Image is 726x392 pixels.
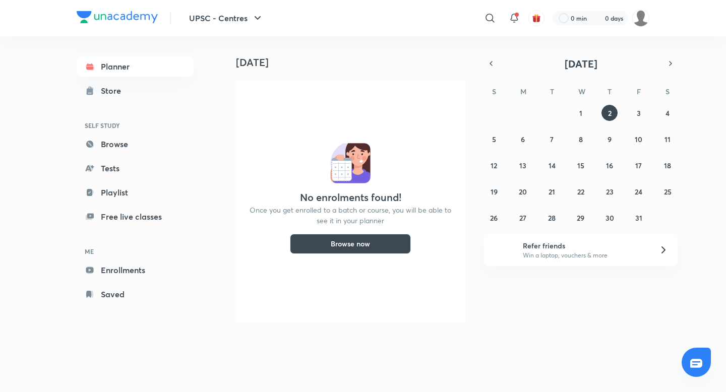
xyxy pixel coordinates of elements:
button: October 9, 2025 [601,131,618,147]
a: Enrollments [77,260,194,280]
img: Vikas Mishra [632,10,649,27]
abbr: October 25, 2025 [664,187,672,197]
abbr: October 24, 2025 [635,187,642,197]
button: October 6, 2025 [515,131,531,147]
a: Browse [77,134,194,154]
button: October 19, 2025 [486,183,502,200]
div: Store [101,85,127,97]
abbr: October 1, 2025 [579,108,582,118]
button: October 4, 2025 [659,105,676,121]
button: October 3, 2025 [631,105,647,121]
a: Tests [77,158,194,178]
abbr: October 6, 2025 [521,135,525,144]
button: UPSC - Centres [183,8,270,28]
abbr: October 15, 2025 [577,161,584,170]
button: October 18, 2025 [659,157,676,173]
button: Browse now [290,234,411,254]
h6: SELF STUDY [77,117,194,134]
img: avatar [532,14,541,23]
button: avatar [528,10,544,26]
a: Planner [77,56,194,77]
button: October 24, 2025 [631,183,647,200]
h4: No enrolments found! [300,191,401,204]
abbr: October 13, 2025 [519,161,526,170]
button: October 27, 2025 [515,210,531,226]
abbr: October 4, 2025 [665,108,670,118]
h4: [DATE] [236,56,473,69]
h6: ME [77,243,194,260]
abbr: October 12, 2025 [491,161,497,170]
button: October 22, 2025 [573,183,589,200]
button: October 25, 2025 [659,183,676,200]
abbr: Wednesday [578,87,585,96]
h6: Refer friends [523,240,647,251]
img: Company Logo [77,11,158,23]
abbr: October 21, 2025 [549,187,555,197]
button: October 11, 2025 [659,131,676,147]
abbr: October 9, 2025 [608,135,612,144]
button: October 21, 2025 [544,183,560,200]
abbr: October 7, 2025 [550,135,554,144]
a: Free live classes [77,207,194,227]
img: referral [492,240,512,260]
abbr: October 29, 2025 [577,213,584,223]
a: Store [77,81,194,101]
abbr: October 31, 2025 [635,213,642,223]
button: October 30, 2025 [601,210,618,226]
button: October 2, 2025 [601,105,618,121]
abbr: October 19, 2025 [491,187,498,197]
abbr: Saturday [665,87,670,96]
button: October 12, 2025 [486,157,502,173]
abbr: October 10, 2025 [635,135,642,144]
abbr: October 5, 2025 [492,135,496,144]
button: October 16, 2025 [601,157,618,173]
a: Saved [77,284,194,304]
p: Win a laptop, vouchers & more [523,251,647,260]
abbr: October 28, 2025 [548,213,556,223]
abbr: October 27, 2025 [519,213,526,223]
button: October 23, 2025 [601,183,618,200]
button: October 13, 2025 [515,157,531,173]
button: October 20, 2025 [515,183,531,200]
button: October 5, 2025 [486,131,502,147]
a: Playlist [77,182,194,203]
button: October 10, 2025 [631,131,647,147]
abbr: October 30, 2025 [606,213,614,223]
abbr: October 16, 2025 [606,161,613,170]
button: October 14, 2025 [544,157,560,173]
abbr: October 14, 2025 [549,161,556,170]
button: [DATE] [498,56,663,71]
button: October 17, 2025 [631,157,647,173]
a: Company Logo [77,11,158,26]
abbr: Friday [637,87,641,96]
abbr: October 8, 2025 [579,135,583,144]
button: October 15, 2025 [573,157,589,173]
abbr: Tuesday [550,87,554,96]
button: October 31, 2025 [631,210,647,226]
abbr: October 2, 2025 [608,108,612,118]
abbr: October 22, 2025 [577,187,584,197]
img: streak [593,13,603,23]
button: October 26, 2025 [486,210,502,226]
button: October 8, 2025 [573,131,589,147]
span: [DATE] [565,57,597,71]
button: October 7, 2025 [544,131,560,147]
abbr: October 18, 2025 [664,161,671,170]
abbr: October 3, 2025 [637,108,641,118]
button: October 28, 2025 [544,210,560,226]
abbr: October 20, 2025 [519,187,527,197]
p: Once you get enrolled to a batch or course, you will be able to see it in your planner [248,205,453,226]
img: No events [330,143,371,183]
abbr: October 26, 2025 [490,213,498,223]
abbr: October 17, 2025 [635,161,642,170]
abbr: Monday [520,87,526,96]
abbr: October 11, 2025 [664,135,671,144]
abbr: Sunday [492,87,496,96]
abbr: Thursday [608,87,612,96]
button: October 29, 2025 [573,210,589,226]
button: October 1, 2025 [573,105,589,121]
abbr: October 23, 2025 [606,187,614,197]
